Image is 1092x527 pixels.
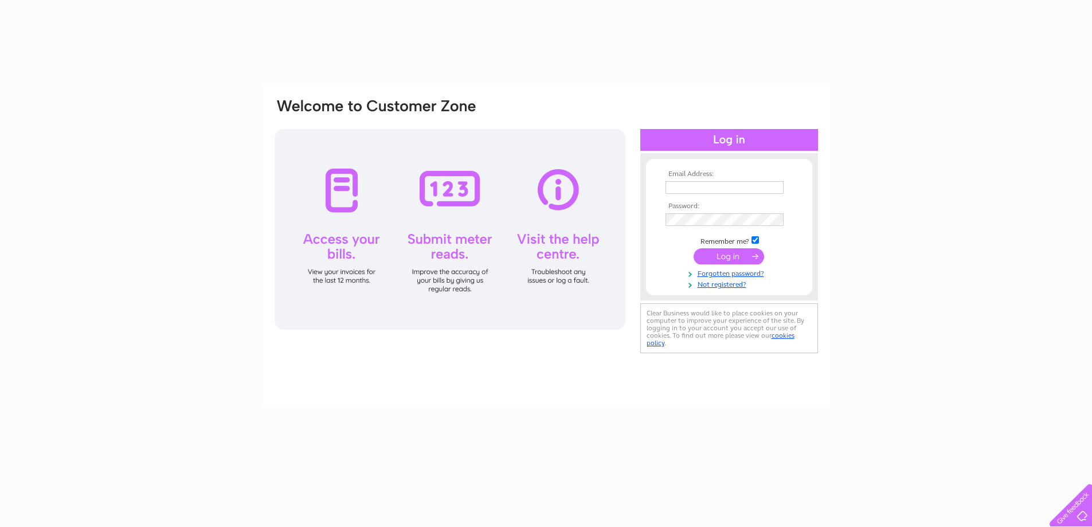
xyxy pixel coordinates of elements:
[663,235,796,246] td: Remember me?
[666,278,796,289] a: Not registered?
[663,170,796,178] th: Email Address:
[663,202,796,210] th: Password:
[694,248,764,264] input: Submit
[640,303,818,353] div: Clear Business would like to place cookies on your computer to improve your experience of the sit...
[647,331,794,347] a: cookies policy
[666,267,796,278] a: Forgotten password?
